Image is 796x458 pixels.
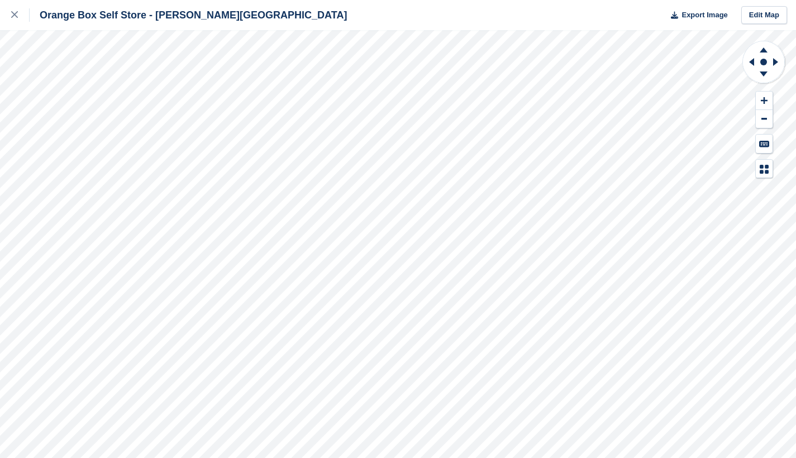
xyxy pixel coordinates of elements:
[741,6,787,25] a: Edit Map
[664,6,728,25] button: Export Image
[756,135,773,153] button: Keyboard Shortcuts
[681,9,727,21] span: Export Image
[30,8,347,22] div: Orange Box Self Store - [PERSON_NAME][GEOGRAPHIC_DATA]
[756,110,773,128] button: Zoom Out
[756,160,773,178] button: Map Legend
[756,92,773,110] button: Zoom In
